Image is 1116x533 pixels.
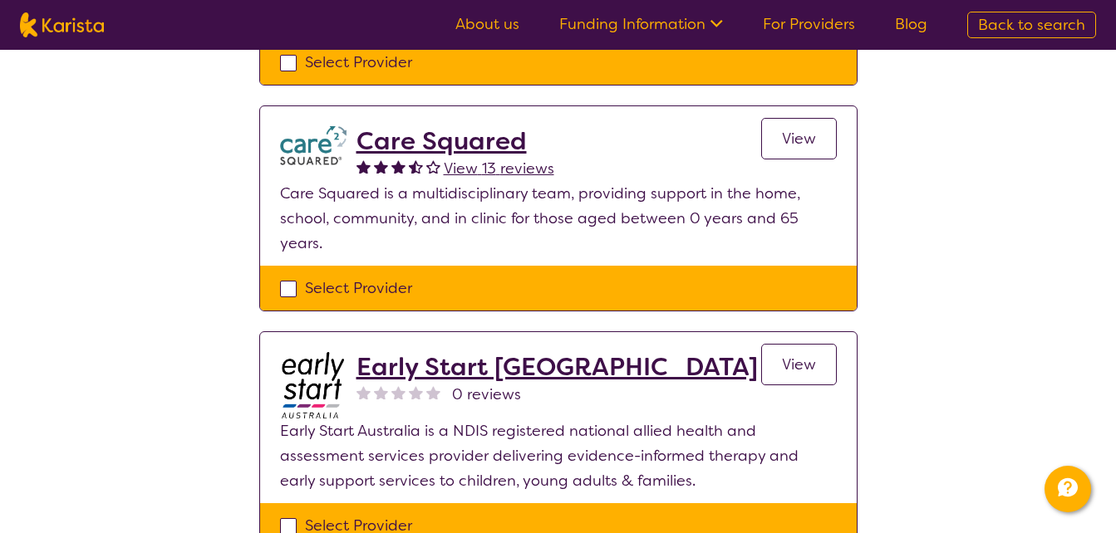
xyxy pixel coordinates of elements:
img: nonereviewstar [374,385,388,399]
img: nonereviewstar [391,385,406,399]
span: View 13 reviews [444,159,554,178]
a: View 13 reviews [444,156,554,181]
img: bdpoyytkvdhmeftzccod.jpg [280,352,347,418]
img: nonereviewstar [356,385,371,399]
a: Early Start [GEOGRAPHIC_DATA] [356,352,758,382]
a: View [761,344,837,385]
img: fullstar [391,159,406,174]
a: Care Squared [356,126,554,156]
img: fullstar [356,159,371,174]
img: nonereviewstar [426,385,440,399]
img: Karista logo [20,12,104,37]
img: nonereviewstar [409,385,423,399]
button: Channel Menu [1045,466,1091,512]
span: Back to search [978,15,1085,35]
p: Early Start Australia is a NDIS registered national allied health and assessment services provide... [280,418,837,493]
p: Care Squared is a multidisciplinary team, providing support in the home, school, community, and i... [280,181,837,256]
span: View [782,129,816,149]
img: fullstar [374,159,388,174]
img: emptystar [426,159,440,174]
img: watfhvlxxexrmzu5ckj6.png [280,126,347,165]
a: Blog [895,14,927,34]
a: Back to search [967,12,1096,38]
a: View [761,118,837,159]
a: About us [455,14,519,34]
img: halfstar [409,159,423,174]
a: For Providers [763,14,855,34]
a: Funding Information [559,14,723,34]
span: 0 reviews [452,382,521,407]
span: View [782,355,816,374]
